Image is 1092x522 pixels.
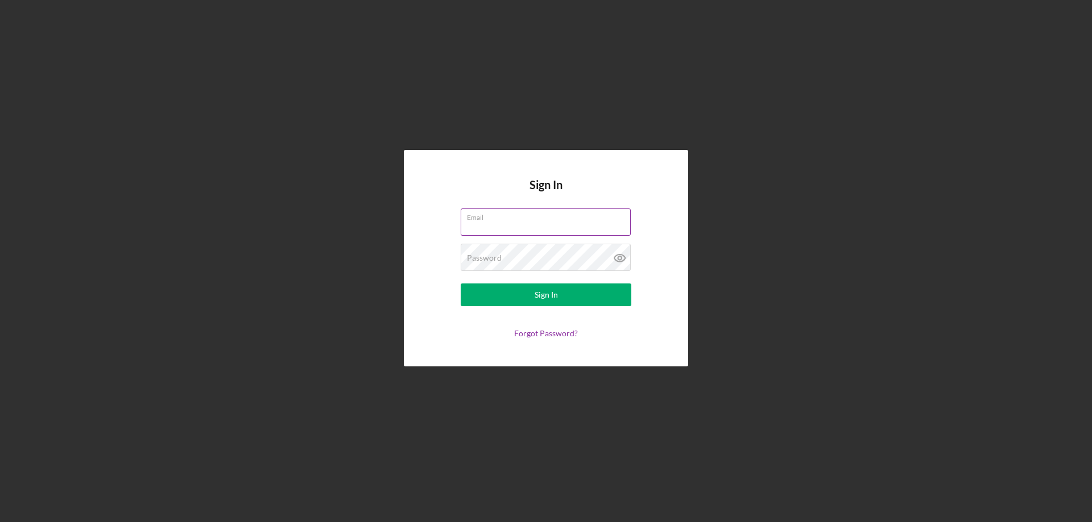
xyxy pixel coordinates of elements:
h4: Sign In [530,178,562,208]
button: Sign In [461,283,631,306]
a: Forgot Password? [514,328,578,338]
label: Password [467,253,502,262]
label: Email [467,209,631,222]
div: Sign In [535,283,558,306]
